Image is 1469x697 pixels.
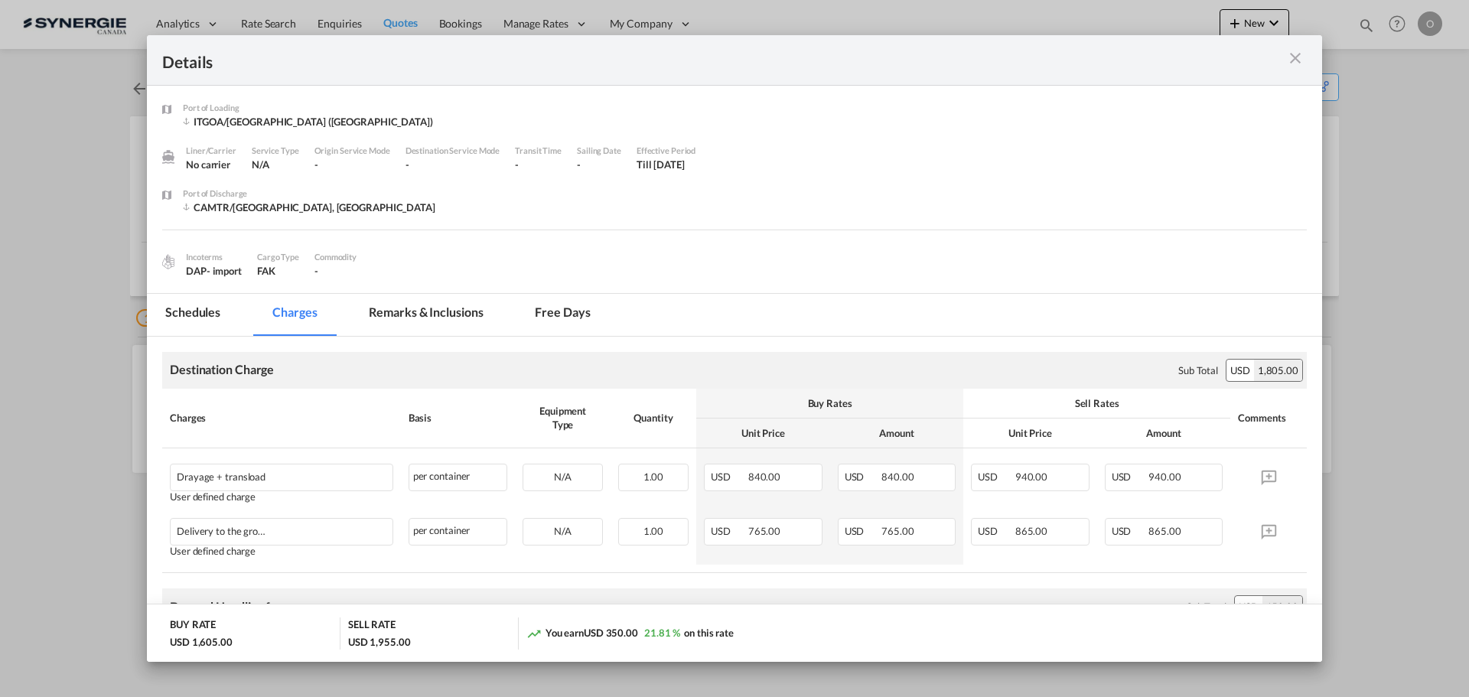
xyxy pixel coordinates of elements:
[516,294,608,336] md-tab-item: Free days
[1226,360,1254,381] div: USD
[170,635,233,649] div: USD 1,605.00
[845,471,880,483] span: USD
[845,525,880,537] span: USD
[254,294,335,336] md-tab-item: Charges
[1015,471,1047,483] span: 940.00
[643,525,664,537] span: 1.00
[170,617,216,635] div: BUY RATE
[183,187,435,200] div: Port of Discharge
[257,264,299,278] div: FAK
[186,264,242,278] div: DAP
[170,598,289,615] div: Doc and Handling fees
[618,411,689,425] div: Quantity
[183,101,433,115] div: Port of Loading
[409,411,508,425] div: Basis
[177,519,334,537] div: Delivery to the ground, threshold
[147,294,624,336] md-pagination-wrapper: Use the left and right arrow keys to navigate between tabs
[704,396,956,410] div: Buy Rates
[186,144,236,158] div: Liner/Carrier
[348,617,396,635] div: SELL RATE
[748,525,780,537] span: 765.00
[186,250,242,264] div: Incoterms
[162,50,1192,70] div: Details
[1230,389,1307,448] th: Comments
[314,144,390,158] div: Origin Service Mode
[183,200,435,214] div: CAMTR/Montreal, QC
[978,525,1013,537] span: USD
[637,158,685,171] div: Till 19 Sep 2025
[314,250,357,264] div: Commodity
[526,626,542,641] md-icon: icon-trending-up
[881,471,914,483] span: 840.00
[1097,419,1231,448] th: Amount
[1187,600,1226,614] div: Sub Total
[1262,596,1302,617] div: 150.00
[963,419,1097,448] th: Unit Price
[515,144,562,158] div: Transit Time
[170,491,393,503] div: User defined charge
[584,627,638,639] span: USD 350.00
[637,144,695,158] div: Effective Period
[177,464,334,483] div: Drayage + transload
[170,361,274,378] div: Destination Charge
[577,144,621,158] div: Sailing Date
[1112,525,1147,537] span: USD
[170,411,393,425] div: Charges
[1235,596,1262,617] div: USD
[147,294,239,336] md-tab-item: Schedules
[160,253,177,270] img: cargo.png
[711,471,746,483] span: USD
[257,250,299,264] div: Cargo Type
[554,525,572,537] span: N/A
[711,525,746,537] span: USD
[526,626,734,642] div: You earn on this rate
[1178,363,1218,377] div: Sub Total
[406,144,500,158] div: Destination Service Mode
[314,265,318,277] span: -
[1148,525,1181,537] span: 865.00
[515,158,562,171] div: -
[409,464,508,491] div: per container
[1112,471,1147,483] span: USD
[643,471,664,483] span: 1.00
[1254,360,1302,381] div: 1,805.00
[170,546,393,557] div: User defined charge
[971,396,1223,410] div: Sell Rates
[314,158,390,171] div: -
[252,158,269,171] span: N/A
[1015,525,1047,537] span: 865.00
[554,471,572,483] span: N/A
[644,627,680,639] span: 21.81 %
[252,144,299,158] div: Service Type
[1148,471,1181,483] span: 940.00
[409,518,508,546] div: per container
[183,115,433,129] div: ITGOA/Genova (Genoa)
[186,158,236,171] div: No carrier
[577,158,621,171] div: -
[1286,49,1305,67] md-icon: icon-close m-3 fg-AAA8AD cursor
[348,635,411,649] div: USD 1,955.00
[523,404,603,432] div: Equipment Type
[207,264,242,278] div: - import
[696,419,830,448] th: Unit Price
[830,419,964,448] th: Amount
[881,525,914,537] span: 765.00
[748,471,780,483] span: 840.00
[147,35,1322,663] md-dialog: Port of Loading ...
[350,294,501,336] md-tab-item: Remarks & Inclusions
[406,158,500,171] div: -
[978,471,1013,483] span: USD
